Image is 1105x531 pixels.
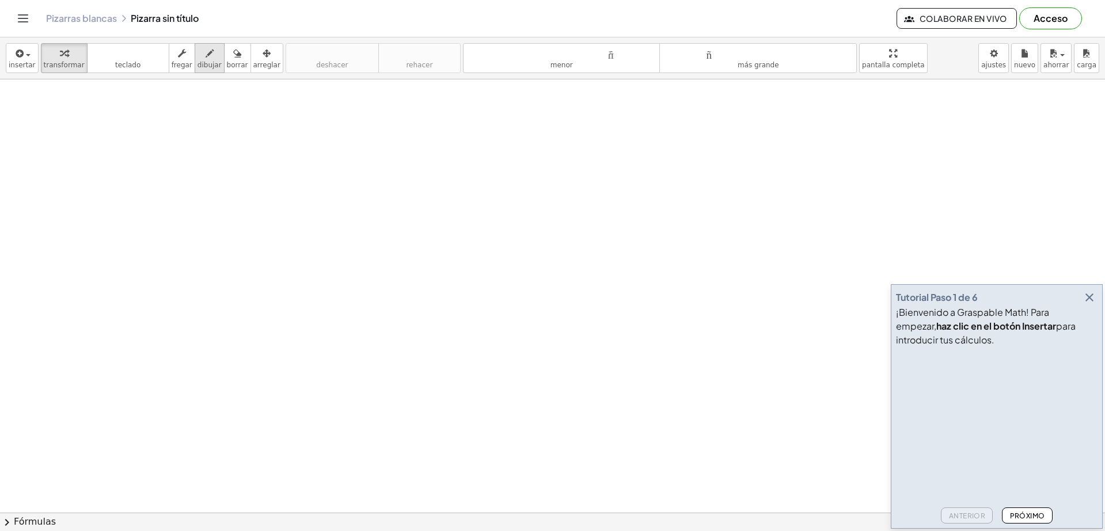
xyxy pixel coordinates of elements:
[87,43,169,73] button: tecladoteclado
[6,43,39,73] button: insertar
[169,43,195,73] button: fregar
[662,48,854,59] font: tamaño_del_formato
[286,43,379,73] button: deshacerdeshacer
[381,48,458,59] font: rehacer
[406,61,432,69] font: rehacer
[224,43,251,73] button: borrar
[195,43,225,73] button: dibujar
[981,61,1006,69] font: ajustes
[227,61,248,69] font: borrar
[378,43,461,73] button: rehacerrehacer
[659,43,857,73] button: tamaño_del_formatomás grande
[897,8,1017,29] button: Colaborar en vivo
[896,306,1049,332] font: ¡Bienvenido a Graspable Math! Para empezar,
[936,320,1056,332] font: haz clic en el botón Insertar
[250,43,283,73] button: arreglar
[1077,61,1096,69] font: carga
[466,48,658,59] font: tamaño_del_formato
[1011,43,1038,73] button: nuevo
[41,43,88,73] button: transformar
[896,291,978,303] font: Tutorial Paso 1 de 6
[316,61,348,69] font: deshacer
[14,516,56,527] font: Fórmulas
[859,43,928,73] button: pantalla completa
[46,12,117,24] font: Pizarras blancas
[14,9,32,28] button: Cambiar navegación
[1014,61,1035,69] font: nuevo
[1002,507,1052,524] button: Próximo
[1043,61,1069,69] font: ahorrar
[1034,12,1068,24] font: Acceso
[90,48,166,59] font: teclado
[1010,511,1045,520] font: Próximo
[862,61,925,69] font: pantalla completa
[288,48,376,59] font: deshacer
[172,61,192,69] font: fregar
[1074,43,1099,73] button: carga
[9,61,36,69] font: insertar
[920,13,1007,24] font: Colaborar en vivo
[978,43,1009,73] button: ajustes
[46,13,117,24] a: Pizarras blancas
[1019,7,1082,29] button: Acceso
[253,61,280,69] font: arreglar
[115,61,141,69] font: teclado
[463,43,660,73] button: tamaño_del_formatomenor
[550,61,573,69] font: menor
[738,61,779,69] font: más grande
[1041,43,1072,73] button: ahorrar
[44,61,85,69] font: transformar
[198,61,222,69] font: dibujar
